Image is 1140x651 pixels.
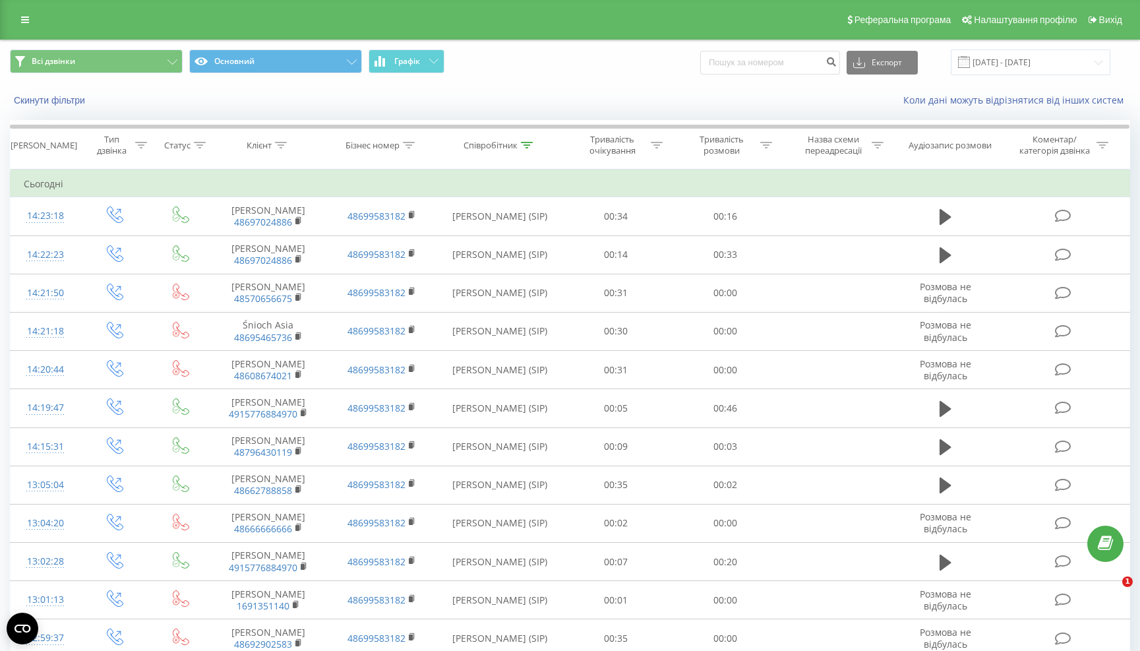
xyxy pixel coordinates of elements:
[464,140,518,151] div: Співробітник
[561,427,671,466] td: 00:09
[347,325,405,337] a: 48699583182
[24,319,67,344] div: 14:21:18
[671,466,780,504] td: 00:02
[438,197,561,235] td: [PERSON_NAME] (SIP)
[347,632,405,644] a: 48699583182
[212,504,325,542] td: [PERSON_NAME]
[438,504,561,542] td: [PERSON_NAME] (SIP)
[438,235,561,274] td: [PERSON_NAME] (SIP)
[438,543,561,581] td: [PERSON_NAME] (SIP)
[229,561,297,574] a: 4915776884970
[1095,576,1127,608] iframe: Intercom live chat
[347,286,405,299] a: 48699583182
[855,15,951,25] span: Реферальна програма
[1099,15,1122,25] span: Вихід
[347,248,405,261] a: 48699583182
[11,140,77,151] div: [PERSON_NAME]
[920,588,971,612] span: Розмова не відбулась
[10,49,183,73] button: Всі дзвінки
[561,235,671,274] td: 00:14
[212,351,325,389] td: [PERSON_NAME]
[671,543,780,581] td: 00:20
[671,235,780,274] td: 00:33
[438,581,561,619] td: [PERSON_NAME] (SIP)
[92,134,131,156] div: Тип дзвінка
[212,389,325,427] td: [PERSON_NAME]
[347,210,405,222] a: 48699583182
[24,434,67,460] div: 14:15:31
[1016,134,1093,156] div: Коментар/категорія дзвінка
[7,613,38,644] button: Open CMP widget
[561,274,671,312] td: 00:31
[24,357,67,383] div: 14:20:44
[347,516,405,529] a: 48699583182
[212,312,325,350] td: Śnioch Asia
[671,504,780,542] td: 00:00
[561,543,671,581] td: 00:07
[438,312,561,350] td: [PERSON_NAME] (SIP)
[234,369,292,382] a: 48608674021
[24,625,67,651] div: 12:59:37
[438,274,561,312] td: [PERSON_NAME] (SIP)
[247,140,272,151] div: Клієнт
[671,427,780,466] td: 00:03
[847,51,918,75] button: Експорт
[189,49,362,73] button: Основний
[920,626,971,650] span: Розмова не відбулась
[24,242,67,268] div: 14:22:23
[234,254,292,266] a: 48697024886
[920,319,971,343] span: Розмова не відбулась
[577,134,647,156] div: Тривалість очікування
[671,274,780,312] td: 00:00
[229,408,297,420] a: 4915776884970
[561,466,671,504] td: 00:35
[920,280,971,305] span: Розмова не відбулась
[234,446,292,458] a: 48796430119
[234,331,292,344] a: 48695465736
[671,581,780,619] td: 00:00
[164,140,191,151] div: Статус
[212,543,325,581] td: [PERSON_NAME]
[24,587,67,613] div: 13:01:13
[212,197,325,235] td: [PERSON_NAME]
[561,389,671,427] td: 00:05
[237,600,289,612] a: 1691351140
[347,440,405,452] a: 48699583182
[686,134,757,156] div: Тривалість розмови
[212,427,325,466] td: [PERSON_NAME]
[369,49,444,73] button: Графік
[671,351,780,389] td: 00:00
[671,389,780,427] td: 00:46
[234,216,292,228] a: 48697024886
[438,427,561,466] td: [PERSON_NAME] (SIP)
[347,363,405,376] a: 48699583182
[561,504,671,542] td: 00:02
[438,466,561,504] td: [PERSON_NAME] (SIP)
[24,511,67,536] div: 13:04:20
[234,522,292,535] a: 48666666666
[438,351,561,389] td: [PERSON_NAME] (SIP)
[11,171,1130,197] td: Сьогодні
[903,94,1130,106] a: Коли дані можуть відрізнятися вiд інших систем
[347,594,405,606] a: 48699583182
[561,197,671,235] td: 00:34
[10,94,92,106] button: Скинути фільтри
[24,549,67,574] div: 13:02:28
[24,280,67,306] div: 14:21:50
[920,357,971,382] span: Розмова не відбулась
[212,235,325,274] td: [PERSON_NAME]
[347,555,405,568] a: 48699583182
[438,389,561,427] td: [PERSON_NAME] (SIP)
[671,197,780,235] td: 00:16
[24,203,67,229] div: 14:23:18
[974,15,1077,25] span: Налаштування профілю
[671,312,780,350] td: 00:00
[700,51,840,75] input: Пошук за номером
[24,472,67,498] div: 13:05:04
[212,274,325,312] td: [PERSON_NAME]
[798,134,868,156] div: Назва схеми переадресації
[212,581,325,619] td: [PERSON_NAME]
[561,312,671,350] td: 00:30
[561,581,671,619] td: 00:01
[561,351,671,389] td: 00:31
